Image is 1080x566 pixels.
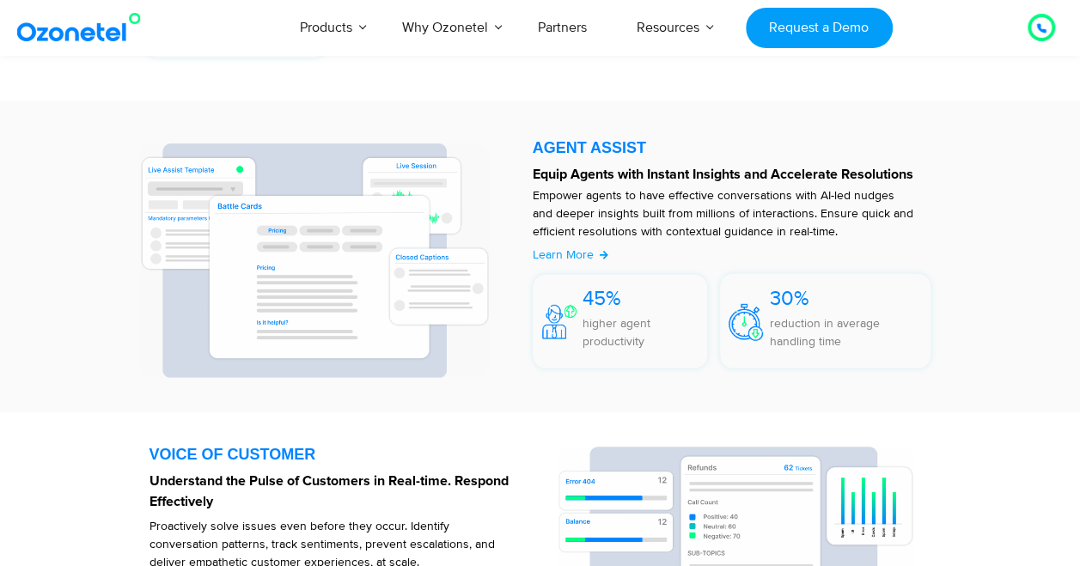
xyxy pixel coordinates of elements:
div: AGENT ASSIST [533,140,931,155]
img: 45% [542,305,577,339]
strong: Equip Agents with Instant Insights and Accelerate Resolutions [533,167,913,181]
div: VOICE OF CUSTOMER [149,447,540,462]
p: higher agent productivity [583,314,708,350]
span: 30% [769,286,808,311]
p: Empower agents to have effective conversations with AI-led nudges and deeper insights built from ... [533,186,914,240]
strong: Understand the Pulse of Customers in Real-time. Respond Effectively [149,474,509,508]
a: Request a Demo [746,8,893,48]
p: reduction in average handling time [769,314,924,350]
img: 30% [729,304,763,341]
span: Learn More [533,247,594,262]
span: 45% [583,286,621,311]
a: Learn More [533,246,609,264]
